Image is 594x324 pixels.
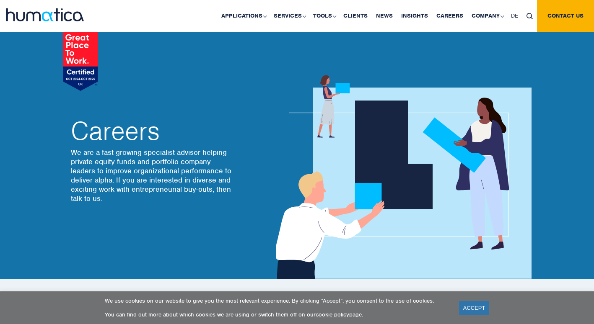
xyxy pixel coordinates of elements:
[71,118,234,144] h2: Careers
[459,301,490,315] a: ACCEPT
[511,12,518,19] span: DE
[105,297,449,304] p: We use cookies on our website to give you the most relevant experience. By clicking “Accept”, you...
[268,75,532,279] img: about_banner1
[316,311,349,318] a: cookie policy
[527,13,533,19] img: search_icon
[105,311,449,318] p: You can find out more about which cookies we are using or switch them off on our page.
[6,8,84,21] img: logo
[71,148,234,203] p: We are a fast growing specialist advisor helping private equity funds and portfolio company leade...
